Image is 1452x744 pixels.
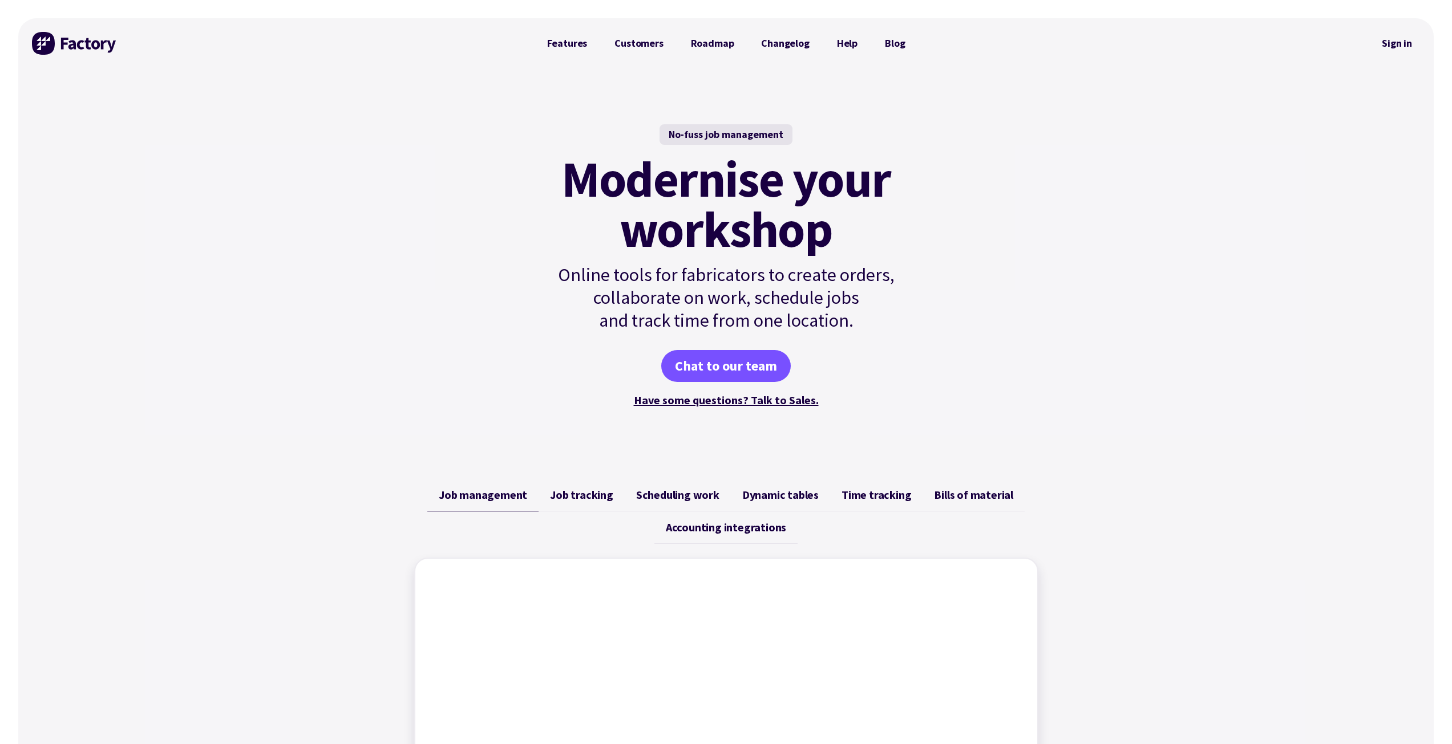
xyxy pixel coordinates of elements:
nav: Primary Navigation [533,32,919,55]
a: Changelog [747,32,823,55]
span: Bills of material [934,488,1013,502]
a: Features [533,32,601,55]
p: Online tools for fabricators to create orders, collaborate on work, schedule jobs and track time ... [533,263,919,332]
a: Roadmap [677,32,748,55]
div: No-fuss job management [660,124,792,145]
span: Time tracking [842,488,911,502]
span: Scheduling work [636,488,719,502]
span: Job tracking [550,488,613,502]
span: Job management [439,488,527,502]
nav: Secondary Navigation [1374,30,1420,56]
a: Chat to our team [661,350,791,382]
img: Factory [32,32,118,55]
span: Accounting integrations [666,521,786,534]
a: Have some questions? Talk to Sales. [634,393,819,407]
span: Dynamic tables [742,488,819,502]
a: Sign in [1374,30,1420,56]
mark: Modernise your workshop [561,154,891,254]
a: Customers [601,32,677,55]
a: Blog [871,32,919,55]
a: Help [823,32,871,55]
